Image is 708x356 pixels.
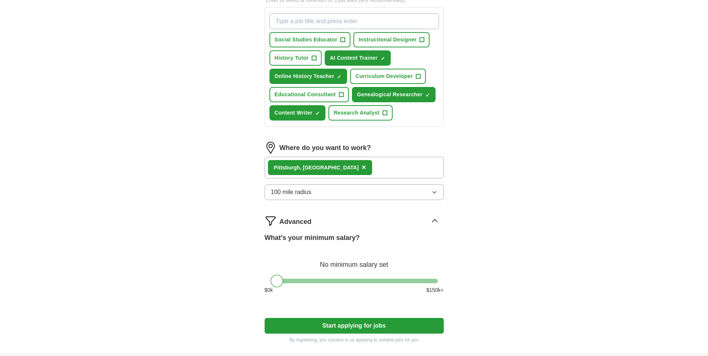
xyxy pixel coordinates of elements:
button: Social Studies Educator [269,32,350,47]
div: No minimum salary set [265,252,444,270]
button: Curriculum Developer [350,69,425,84]
span: Content Writer [275,109,313,117]
span: History Tutor [275,54,309,62]
button: Start applying for jobs [265,318,444,334]
label: Where do you want to work? [280,143,371,153]
span: Research Analyst [334,109,380,117]
button: Online History Teacher✓ [269,69,347,84]
button: Genealogical Researcher✓ [352,87,436,102]
span: ✓ [381,56,385,62]
span: Curriculum Developer [355,72,412,80]
span: Genealogical Researcher [357,91,422,99]
div: tsburgh, [GEOGRAPHIC_DATA] [274,164,359,172]
span: Social Studies Educator [275,36,337,44]
span: Instructional Designer [359,36,417,44]
span: 100 mile radius [271,188,312,197]
span: Educational Consultant [275,91,336,99]
span: × [362,163,366,171]
button: AI Content Trainer✓ [325,50,391,66]
img: location.png [265,142,277,154]
button: History Tutor [269,50,322,66]
span: ✓ [337,74,341,80]
button: Research Analyst [328,105,393,121]
span: AI Content Trainer [330,54,378,62]
button: Content Writer✓ [269,105,326,121]
button: × [362,162,366,173]
span: ✓ [425,92,430,98]
span: $ 150 k+ [426,286,443,294]
button: Instructional Designer [353,32,430,47]
input: Type a job title and press enter [269,13,439,29]
p: By registering, you consent to us applying to suitable jobs for you [265,337,444,343]
button: 100 mile radius [265,184,444,200]
span: Advanced [280,217,312,227]
strong: Pit [274,165,281,171]
span: Online History Teacher [275,72,334,80]
img: filter [265,215,277,227]
span: ✓ [315,110,320,116]
button: Educational Consultant [269,87,349,102]
label: What's your minimum salary? [265,233,360,243]
span: $ 0 k [265,286,273,294]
